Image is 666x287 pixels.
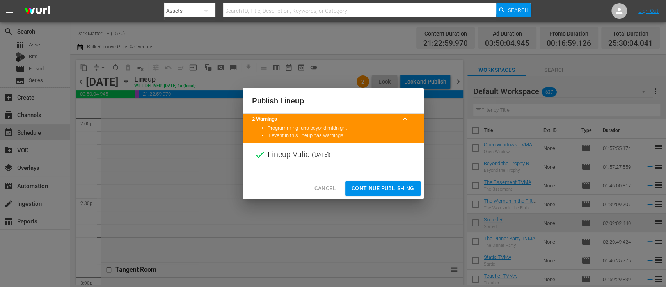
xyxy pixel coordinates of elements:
img: ans4CAIJ8jUAAAAAAAAAAAAAAAAAAAAAAAAgQb4GAAAAAAAAAAAAAAAAAAAAAAAAJMjXAAAAAAAAAAAAAAAAAAAAAAAAgAT5G... [19,2,56,20]
span: keyboard_arrow_up [400,114,410,124]
button: Continue Publishing [345,181,421,196]
span: Search [508,3,528,17]
a: Sign Out [638,8,659,14]
div: Lineup Valid [243,143,424,166]
button: Cancel [308,181,342,196]
title: 2 Warnings [252,116,396,123]
span: Continue Publishing [352,184,414,193]
li: 1 event in this lineup has warnings. [268,132,414,139]
li: Programming runs beyond midnight [268,125,414,132]
span: menu [5,6,14,16]
button: keyboard_arrow_up [396,110,414,128]
h2: Publish Lineup [252,94,414,107]
span: Cancel [314,184,336,193]
span: ( [DATE] ) [312,149,330,160]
